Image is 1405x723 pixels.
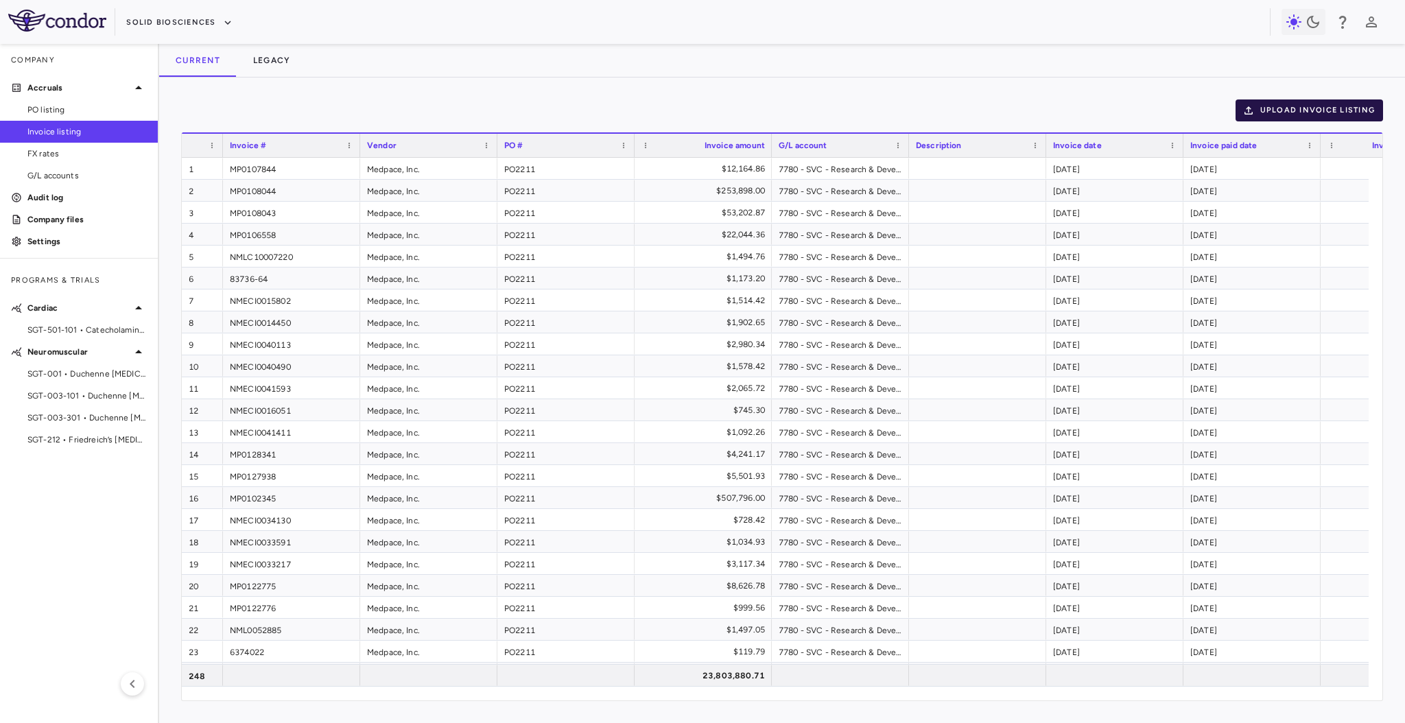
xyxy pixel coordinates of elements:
[772,619,909,640] div: 7780 - SVC - Research & Development : Trials Expense
[1236,99,1384,121] button: Upload invoice listing
[1046,487,1183,508] div: [DATE]
[223,663,360,684] div: Invoice entered incorrectly [DATE]
[497,224,635,245] div: PO2211
[497,246,635,267] div: PO2211
[223,246,360,267] div: NMLC10007220
[497,289,635,311] div: PO2211
[27,346,130,358] p: Neuromuscular
[360,289,497,311] div: Medpace, Inc.
[1046,180,1183,201] div: [DATE]
[647,619,765,641] div: $1,497.05
[182,180,223,201] div: 2
[223,180,360,201] div: MP0108044
[182,202,223,223] div: 3
[647,531,765,553] div: $1,034.93
[360,641,497,662] div: Medpace, Inc.
[647,553,765,575] div: $3,117.34
[360,575,497,596] div: Medpace, Inc.
[360,180,497,201] div: Medpace, Inc.
[647,597,765,619] div: $999.56
[237,44,307,77] button: Legacy
[647,421,765,443] div: $1,092.26
[360,487,497,508] div: Medpace, Inc.
[1183,333,1321,355] div: [DATE]
[1183,597,1321,618] div: [DATE]
[772,553,909,574] div: 7780 - SVC - Research & Development : Trials Expense
[1046,311,1183,333] div: [DATE]
[497,487,635,508] div: PO2211
[360,246,497,267] div: Medpace, Inc.
[223,268,360,289] div: 83736-64
[497,158,635,179] div: PO2211
[360,224,497,245] div: Medpace, Inc.
[772,268,909,289] div: 7780 - SVC - Research & Development : Trials Expense
[182,531,223,552] div: 18
[1046,421,1183,442] div: [DATE]
[1046,289,1183,311] div: [DATE]
[647,246,765,268] div: $1,494.76
[772,333,909,355] div: 7780 - SVC - Research & Development : Trials Expense
[182,289,223,311] div: 7
[1190,141,1258,150] span: Invoice paid date
[27,82,130,94] p: Accruals
[27,390,147,402] span: SGT-003-101 • Duchenne [MEDICAL_DATA]
[223,641,360,662] div: 6374022
[182,509,223,530] div: 17
[182,575,223,596] div: 20
[360,531,497,552] div: Medpace, Inc.
[223,619,360,640] div: NML0052885
[1183,268,1321,289] div: [DATE]
[223,509,360,530] div: NMECI0034130
[1183,531,1321,552] div: [DATE]
[1046,399,1183,420] div: [DATE]
[27,324,147,336] span: SGT-501-101 • Catecholaminergic Polymorphic [MEDICAL_DATA]
[705,141,765,150] span: Invoice amount
[27,147,147,160] span: FX rates
[223,311,360,333] div: NMECI0014450
[497,597,635,618] div: PO2211
[647,487,765,509] div: $507,796.00
[360,311,497,333] div: Medpace, Inc.
[27,169,147,182] span: G/L accounts
[360,465,497,486] div: Medpace, Inc.
[223,289,360,311] div: NMECI0015802
[1046,553,1183,574] div: [DATE]
[647,158,765,180] div: $12,164.86
[497,421,635,442] div: PO2211
[223,224,360,245] div: MP0106558
[182,553,223,574] div: 19
[182,246,223,267] div: 5
[27,213,147,226] p: Company files
[647,355,765,377] div: $1,578.42
[772,597,909,618] div: 7780 - SVC - Research & Development : Trials Expense
[1183,355,1321,377] div: [DATE]
[772,399,909,420] div: 7780 - SVC - Research & Development : Trials Expense
[1046,158,1183,179] div: [DATE]
[497,180,635,201] div: PO2211
[497,663,635,684] div: PO2211
[1183,487,1321,508] div: [DATE]
[27,368,147,380] span: SGT-001 • Duchenne [MEDICAL_DATA]
[1046,355,1183,377] div: [DATE]
[772,377,909,399] div: 7780 - SVC - Research & Development : Trials Expense
[1183,443,1321,464] div: [DATE]
[182,311,223,333] div: 8
[159,44,237,77] button: Current
[497,553,635,574] div: PO2211
[223,553,360,574] div: NMECI0033217
[1183,509,1321,530] div: [DATE]
[647,333,765,355] div: $2,980.34
[182,665,223,686] div: 248
[27,191,147,204] p: Audit log
[497,443,635,464] div: PO2211
[360,355,497,377] div: Medpace, Inc.
[1183,575,1321,596] div: [DATE]
[223,355,360,377] div: NMECI0040490
[497,377,635,399] div: PO2211
[772,421,909,442] div: 7780 - SVC - Research & Development : Trials Expense
[223,333,360,355] div: NMECI0040113
[1183,553,1321,574] div: [DATE]
[647,268,765,289] div: $1,173.20
[772,443,909,464] div: 7780 - SVC - Research & Development : Trials Expense
[27,235,147,248] p: Settings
